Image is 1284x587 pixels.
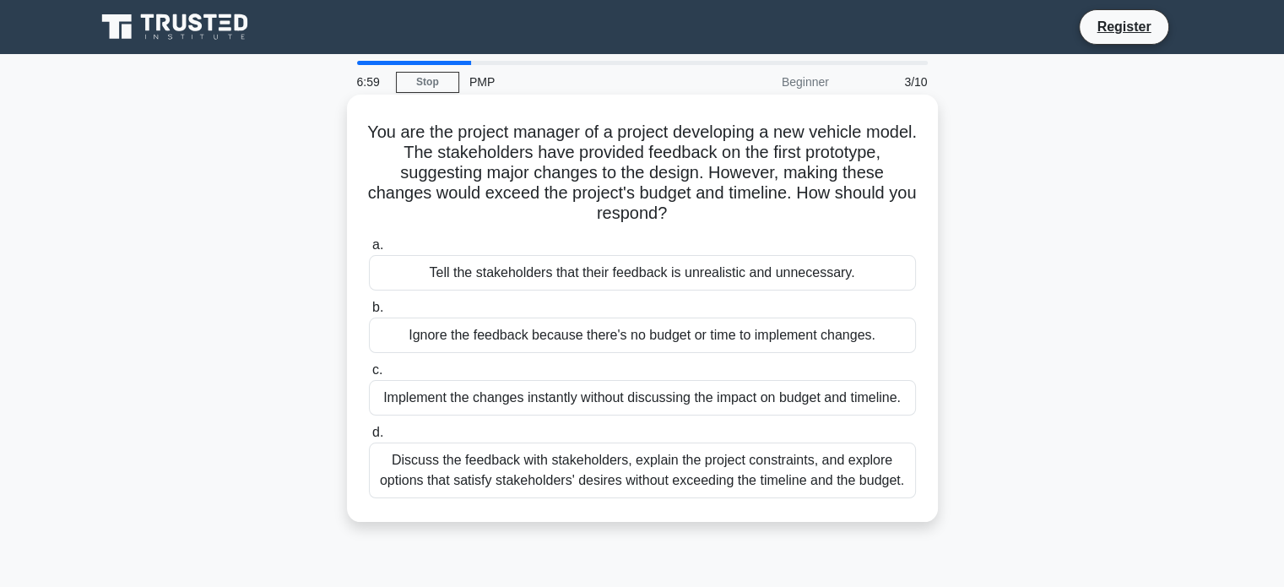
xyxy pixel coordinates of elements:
div: Discuss the feedback with stakeholders, explain the project constraints, and explore options that... [369,443,916,498]
div: 6:59 [347,65,396,99]
div: Tell the stakeholders that their feedback is unrealistic and unnecessary. [369,255,916,291]
a: Register [1086,16,1161,37]
span: a. [372,237,383,252]
div: Ignore the feedback because there's no budget or time to implement changes. [369,318,916,353]
div: 3/10 [839,65,938,99]
a: Stop [396,72,459,93]
span: d. [372,425,383,439]
div: Implement the changes instantly without discussing the impact on budget and timeline. [369,380,916,416]
div: Beginner [691,65,839,99]
h5: You are the project manager of a project developing a new vehicle model. The stakeholders have pr... [367,122,918,225]
div: PMP [459,65,691,99]
span: c. [372,362,382,377]
span: b. [372,300,383,314]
